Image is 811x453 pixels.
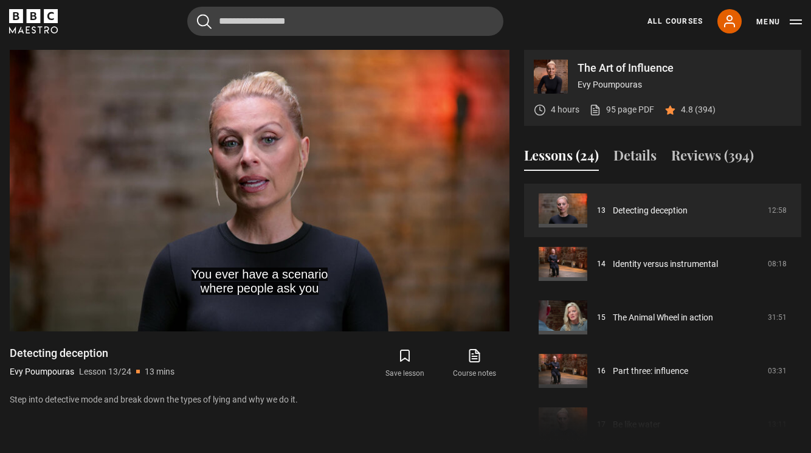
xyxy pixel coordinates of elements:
p: Evy Poumpouras [578,78,792,91]
button: Reviews (394) [671,145,754,171]
button: Submit the search query [197,14,212,29]
a: 95 page PDF [589,103,654,116]
p: Evy Poumpouras [10,365,74,378]
p: 4.8 (394) [681,103,716,116]
video-js: Video Player [10,50,509,331]
p: The Art of Influence [578,63,792,74]
a: The Animal Wheel in action [613,311,713,324]
p: 13 mins [145,365,174,378]
button: Save lesson [370,346,440,381]
h1: Detecting deception [10,346,174,361]
svg: BBC Maestro [9,9,58,33]
a: Detecting deception [613,204,688,217]
a: Part three: influence [613,365,688,378]
input: Search [187,7,503,36]
p: Lesson 13/24 [79,365,131,378]
a: Identity versus instrumental [613,258,718,271]
p: Step into detective mode and break down the types of lying and why we do it. [10,393,509,406]
button: Toggle navigation [756,16,802,28]
button: Lessons (24) [524,145,599,171]
a: All Courses [647,16,703,27]
p: 4 hours [551,103,579,116]
a: Course notes [440,346,509,381]
button: Details [613,145,657,171]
